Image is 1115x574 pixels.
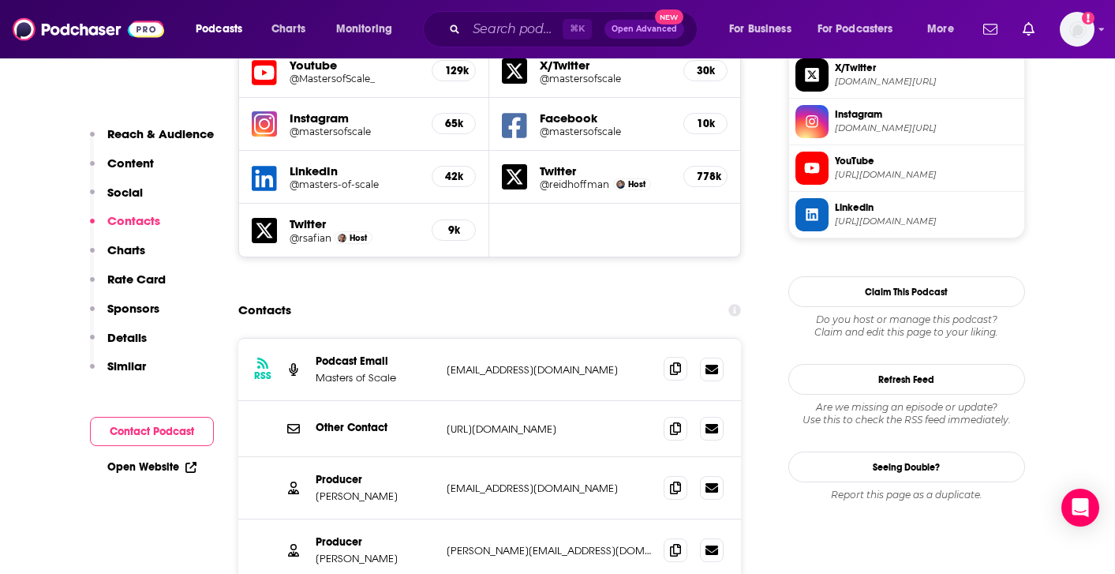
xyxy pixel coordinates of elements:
[628,179,645,189] span: Host
[290,126,420,137] a: @mastersofscale
[290,232,331,244] a: @rsafian
[90,330,147,359] button: Details
[697,64,714,77] h5: 30k
[316,421,434,434] p: Other Contact
[445,170,462,183] h5: 42k
[788,364,1025,395] button: Refresh Feed
[90,417,214,446] button: Contact Podcast
[835,216,1018,227] span: https://www.linkedin.com/company/masters-of-scale
[466,17,563,42] input: Search podcasts, credits, & more...
[107,185,143,200] p: Social
[1060,12,1094,47] img: User Profile
[290,216,420,231] h5: Twitter
[445,117,462,130] h5: 65k
[107,242,145,257] p: Charts
[616,180,625,189] img: Reid Hoffman
[107,301,159,316] p: Sponsors
[540,163,671,178] h5: Twitter
[795,152,1018,185] a: YouTube[URL][DOMAIN_NAME]
[290,163,420,178] h5: LinkedIn
[90,185,143,214] button: Social
[290,58,420,73] h5: Youtube
[697,170,714,183] h5: 778k
[916,17,974,42] button: open menu
[445,223,462,237] h5: 9k
[788,401,1025,426] div: Are we missing an episode or update? Use this to check the RSS feed immediately.
[316,371,434,385] p: Masters of Scale
[788,489,1025,501] div: Report this page as a duplicate.
[835,169,1018,181] span: https://www.youtube.com/@MastersofScale_
[185,17,263,42] button: open menu
[290,73,420,84] a: @MastersofScale_
[718,17,811,42] button: open menu
[107,460,196,474] a: Open Website
[238,295,291,325] h2: Contacts
[604,20,684,39] button: Open AdvancedNew
[563,19,592,39] span: ⌘ K
[316,473,434,486] p: Producer
[107,213,160,228] p: Contacts
[1060,12,1094,47] span: Logged in as autumncomm
[271,18,305,40] span: Charts
[447,422,652,436] p: [URL][DOMAIN_NAME]
[612,25,677,33] span: Open Advanced
[316,552,434,565] p: [PERSON_NAME]
[835,107,1018,122] span: Instagram
[795,105,1018,138] a: Instagram[DOMAIN_NAME][URL]
[835,122,1018,134] span: instagram.com/mastersofscale
[1082,12,1094,24] svg: Add a profile image
[338,234,346,242] img: Bob Safian
[316,490,434,503] p: [PERSON_NAME]
[835,76,1018,88] span: twitter.com/mastersofscale
[788,452,1025,482] a: Seeing Double?
[1061,489,1099,527] div: Open Intercom Messenger
[788,313,1025,326] span: Do you host or manage this podcast?
[290,111,420,126] h5: Instagram
[90,213,160,242] button: Contacts
[252,111,277,137] img: iconImage
[107,272,166,287] p: Rate Card
[107,156,154,171] p: Content
[90,126,214,156] button: Reach & Audience
[90,272,166,301] button: Rate Card
[13,14,164,44] img: Podchaser - Follow, Share and Rate Podcasts
[540,73,671,84] a: @mastersofscale
[807,17,916,42] button: open menu
[107,358,146,373] p: Similar
[818,18,893,40] span: For Podcasters
[325,17,413,42] button: open menu
[196,18,242,40] span: Podcasts
[316,535,434,549] p: Producer
[788,276,1025,307] button: Claim This Podcast
[90,358,146,388] button: Similar
[729,18,791,40] span: For Business
[788,313,1025,339] div: Claim and edit this page to your liking.
[447,482,652,495] p: [EMAIL_ADDRESS][DOMAIN_NAME]
[540,58,671,73] h5: X/Twitter
[697,117,714,130] h5: 10k
[447,363,652,377] p: [EMAIL_ADDRESS][DOMAIN_NAME]
[445,64,462,77] h5: 129k
[795,58,1018,92] a: X/Twitter[DOMAIN_NAME][URL]
[350,233,367,243] span: Host
[540,126,671,137] a: @mastersofscale
[290,178,420,190] a: @masters-of-scale
[254,370,271,382] h3: RSS
[447,544,652,557] p: [PERSON_NAME][EMAIL_ADDRESS][DOMAIN_NAME]
[261,17,315,42] a: Charts
[438,11,713,47] div: Search podcasts, credits, & more...
[540,178,609,190] a: @reidhoffman
[835,201,1018,215] span: Linkedin
[655,9,683,24] span: New
[927,18,954,40] span: More
[1060,12,1094,47] button: Show profile menu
